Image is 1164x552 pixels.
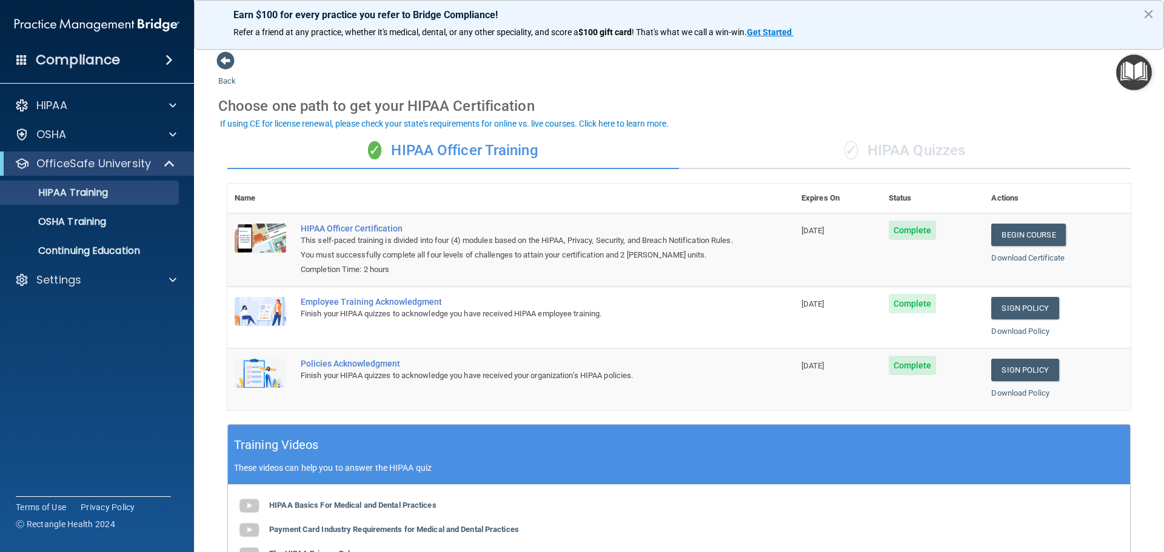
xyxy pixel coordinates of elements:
[991,359,1059,381] a: Sign Policy
[234,434,319,456] h5: Training Videos
[8,187,108,199] p: HIPAA Training
[15,98,176,113] a: HIPAA
[679,133,1131,169] div: HIPAA Quizzes
[269,500,436,510] b: HIPAA Basics For Medical and Dental Practices
[991,224,1065,246] a: Begin Course
[220,119,669,128] div: If using CE for license renewal, please check your state's requirements for online vs. live cours...
[36,156,151,171] p: OfficeSafe University
[269,525,519,534] b: Payment Card Industry Requirements for Medical and Dental Practices
[578,27,632,37] strong: $100 gift card
[301,307,734,321] div: Finish your HIPAA quizzes to acknowledge you have received HIPAA employee training.
[301,224,734,233] a: HIPAA Officer Certification
[15,127,176,142] a: OSHA
[301,368,734,383] div: Finish your HIPAA quizzes to acknowledge you have received your organization’s HIPAA policies.
[747,27,792,37] strong: Get Started
[881,184,985,213] th: Status
[301,262,734,277] div: Completion Time: 2 hours
[237,518,261,542] img: gray_youtube_icon.38fcd6cc.png
[234,463,1124,473] p: These videos can help you to answer the HIPAA quiz
[991,388,1049,397] a: Download Policy
[801,361,824,370] span: [DATE]
[233,27,578,37] span: Refer a friend at any practice, whether it's medical, dental, or any other speciality, and score a
[845,141,858,159] span: ✓
[227,133,679,169] div: HIPAA Officer Training
[36,273,81,287] p: Settings
[16,501,66,513] a: Terms of Use
[218,118,671,130] button: If using CE for license renewal, please check your state's requirements for online vs. live cours...
[237,494,261,518] img: gray_youtube_icon.38fcd6cc.png
[1116,55,1152,90] button: Open Resource Center
[8,245,173,257] p: Continuing Education
[218,62,236,85] a: Back
[368,141,381,159] span: ✓
[15,156,176,171] a: OfficeSafe University
[632,27,747,37] span: ! That's what we call a win-win.
[991,297,1059,319] a: Sign Policy
[301,359,734,368] div: Policies Acknowledgment
[16,518,115,530] span: Ⓒ Rectangle Health 2024
[889,356,937,375] span: Complete
[36,127,67,142] p: OSHA
[991,327,1049,336] a: Download Policy
[81,501,135,513] a: Privacy Policy
[15,273,176,287] a: Settings
[1143,4,1154,24] button: Close
[233,9,1125,21] p: Earn $100 for every practice you refer to Bridge Compliance!
[36,98,67,113] p: HIPAA
[8,216,106,228] p: OSHA Training
[301,297,734,307] div: Employee Training Acknowledgment
[801,299,824,308] span: [DATE]
[227,184,293,213] th: Name
[794,184,881,213] th: Expires On
[747,27,794,37] a: Get Started
[218,88,1140,124] div: Choose one path to get your HIPAA Certification
[889,221,937,240] span: Complete
[889,294,937,313] span: Complete
[991,253,1065,262] a: Download Certificate
[984,184,1131,213] th: Actions
[36,52,120,68] h4: Compliance
[801,226,824,235] span: [DATE]
[15,13,179,37] img: PMB logo
[301,233,734,262] div: This self-paced training is divided into four (4) modules based on the HIPAA, Privacy, Security, ...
